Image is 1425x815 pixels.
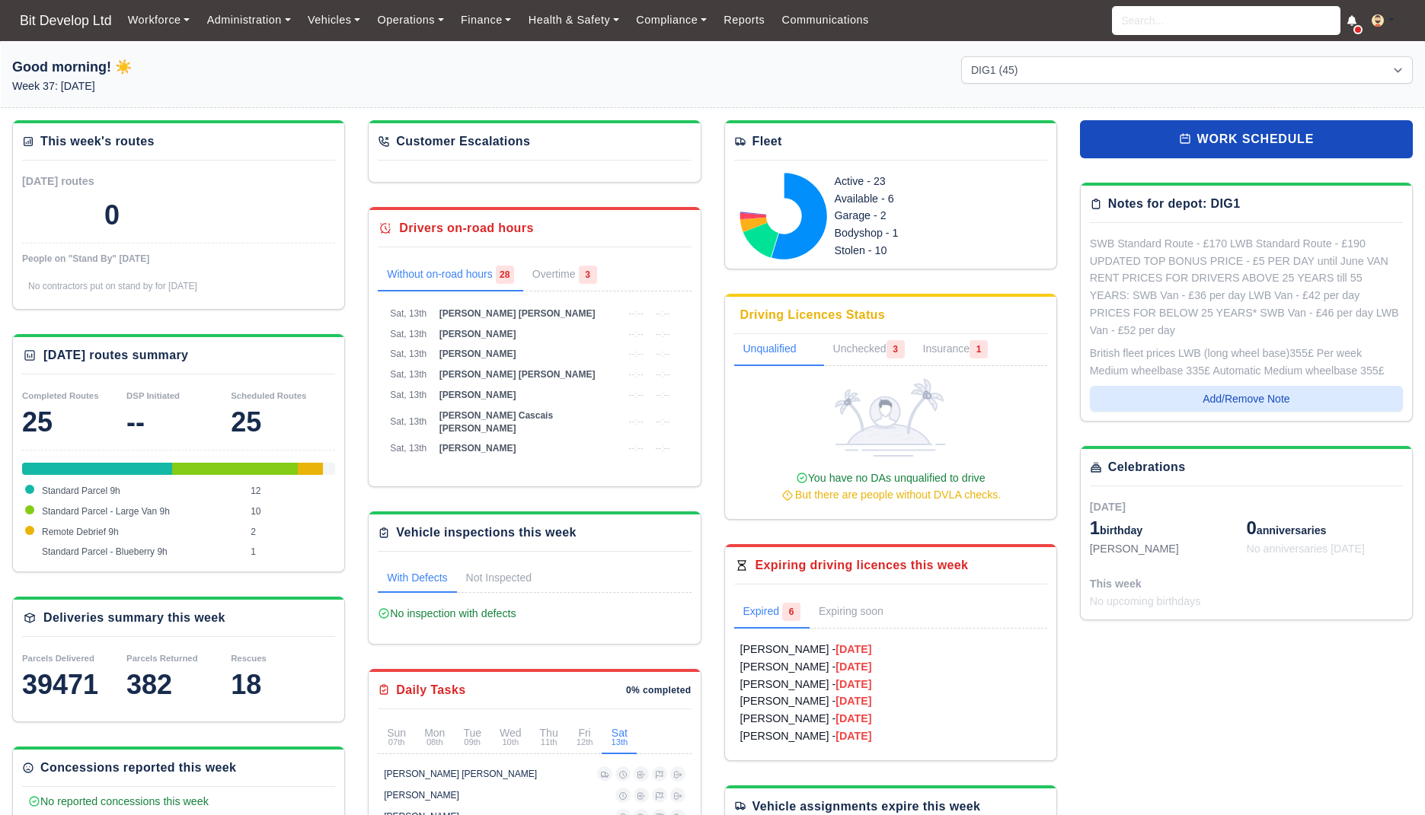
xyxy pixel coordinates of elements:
div: [PERSON_NAME] [PERSON_NAME] [384,768,537,780]
div: 18 [231,670,335,700]
span: --:-- [655,349,669,359]
div: Stolen - 10 [835,242,992,259]
small: 12th [577,738,593,747]
div: Vehicle inspections this week [396,524,577,542]
td: 12 [247,481,335,501]
div: 25 [231,407,335,438]
a: Not Inspected [457,564,541,593]
div: Active - 23 [835,173,992,190]
div: Wed [500,727,522,747]
span: --:-- [655,369,669,380]
span: Standard Parcel 9h [42,485,120,496]
small: Parcels Delivered [22,654,94,663]
small: 09th [463,738,481,747]
div: Deliveries summary this week [43,609,225,627]
div: Sat [611,727,628,747]
span: Sat, 13th [390,329,427,339]
div: -- [126,407,231,438]
span: 1 [970,340,988,358]
div: 25 [22,407,126,438]
span: --:-- [628,416,643,427]
span: 3 [579,266,597,284]
span: Remote Debrief 9h [42,527,119,537]
span: [PERSON_NAME] [439,390,516,400]
span: [PERSON_NAME] Cascais [PERSON_NAME] [439,410,553,434]
span: [PERSON_NAME] [439,329,516,339]
small: 10th [500,738,522,747]
div: Driving Licences Status [740,306,886,324]
div: Daily Tasks [396,681,465,699]
div: 382 [126,670,231,700]
div: 39471 [22,670,126,700]
a: [PERSON_NAME] -[DATE] [740,710,1041,727]
a: Vehicles [299,5,369,35]
span: [PERSON_NAME] [439,443,516,454]
small: Rescues [231,654,267,663]
div: Fri [577,727,593,747]
small: 07th [387,738,406,747]
p: Week 37: [DATE] [12,78,464,95]
div: Customer Escalations [396,132,530,151]
span: --:-- [628,390,643,400]
span: --:-- [655,308,669,319]
div: Fleet [752,132,782,151]
span: 6 [782,603,800,621]
div: Thu [540,727,558,747]
a: Overtime [523,259,606,291]
span: 1 [1090,517,1100,538]
a: Expiring soon [810,597,914,629]
div: Mon [424,727,445,747]
div: Remote Debrief 9h [298,463,323,475]
a: Workforce [120,5,199,35]
div: British fleet prices LWB (long wheel base)355£ Per week Medium wheelbase 335£ Automatic Medium wh... [1090,345,1403,380]
span: --:-- [655,390,669,400]
a: [PERSON_NAME] -[DATE] [740,641,1041,658]
div: Garage - 2 [835,207,992,224]
span: [PERSON_NAME] [PERSON_NAME] [439,369,596,380]
td: 2 [247,522,335,543]
a: Finance [452,5,520,35]
span: --:-- [628,308,643,319]
span: No anniversaries [DATE] [1246,543,1365,555]
a: Expired [734,597,810,629]
div: Drivers on-road hours [399,219,533,237]
span: This week [1090,578,1142,590]
span: --:-- [628,349,643,359]
span: [PERSON_NAME] [PERSON_NAME] [439,308,596,319]
span: No upcoming birthdays [1090,595,1201,607]
a: Health & Safety [520,5,628,35]
div: Notes for depot: DIG1 [1108,195,1241,213]
a: [PERSON_NAME] -[DATE] [740,658,1041,676]
div: Available - 6 [835,190,992,208]
span: [DATE] [1090,501,1126,513]
span: Bit Develop Ltd [12,5,120,36]
div: [PERSON_NAME] [1090,540,1247,558]
span: Sat, 13th [390,349,427,359]
iframe: Chat Widget [1349,742,1425,815]
a: Without on-road hours [378,259,523,291]
strong: [DATE] [836,661,871,673]
strong: [DATE] [836,730,871,742]
div: anniversaries [1246,516,1403,540]
td: 10 [247,501,335,522]
td: 1 [247,542,335,562]
span: --:-- [655,443,669,454]
span: No contractors put on stand by for [DATE] [28,281,197,291]
div: 0 [104,200,120,231]
div: Standard Parcel 9h [22,463,172,475]
a: Unqualified [734,334,824,366]
div: birthday [1090,516,1247,540]
a: [PERSON_NAME] -[DATE] [740,692,1041,710]
span: --:-- [628,369,643,380]
strong: [DATE] [836,695,871,707]
div: Concessions reported this week [40,759,236,777]
div: Sun [387,727,406,747]
div: People on "Stand By" [DATE] [22,253,335,265]
span: No reported concessions this week [28,795,209,807]
a: Operations [369,5,452,35]
a: Reports [715,5,773,35]
small: 08th [424,738,445,747]
span: --:-- [628,443,643,454]
a: [PERSON_NAME] -[DATE] [740,676,1041,693]
span: 3 [887,340,905,358]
